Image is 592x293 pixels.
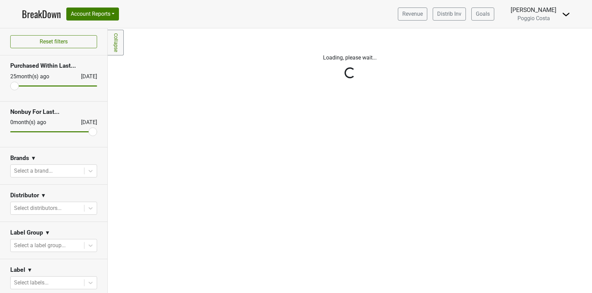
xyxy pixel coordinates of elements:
a: BreakDown [22,7,61,21]
a: Goals [471,8,494,21]
span: Poggio Costa [517,15,550,22]
a: Revenue [398,8,427,21]
a: Distrib Inv [433,8,466,21]
a: Collapse [108,30,124,55]
div: [PERSON_NAME] [511,5,556,14]
button: Account Reports [66,8,119,21]
p: Loading, please wait... [160,54,540,62]
img: Dropdown Menu [562,10,570,18]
